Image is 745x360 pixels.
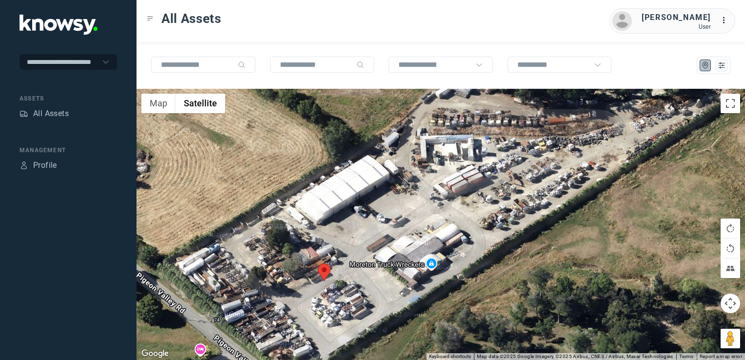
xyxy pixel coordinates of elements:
span: Map data ©2025 Google Imagery ©2025 Airbus, CNES / Airbus, Maxar Technologies [477,354,673,359]
div: Management [20,146,117,155]
div: User [642,23,711,30]
img: Google [139,347,171,360]
button: Drag Pegman onto the map to open Street View [721,329,740,348]
div: Profile [20,161,28,170]
img: Application Logo [20,15,98,35]
button: Map camera controls [721,294,740,313]
a: AssetsAll Assets [20,108,69,120]
div: Assets [20,109,28,118]
div: All Assets [33,108,69,120]
div: Search [238,61,246,69]
button: Keyboard shortcuts [429,353,471,360]
a: ProfileProfile [20,160,57,171]
img: avatar.png [612,11,632,31]
div: Map [701,61,710,70]
button: Rotate map counterclockwise [721,239,740,258]
button: Show satellite imagery [176,94,225,113]
div: Assets [20,94,117,103]
a: Report a map error [700,354,742,359]
span: All Assets [161,10,221,27]
div: Toggle Menu [147,15,154,22]
div: List [717,61,726,70]
button: Toggle fullscreen view [721,94,740,113]
tspan: ... [721,17,731,24]
div: : [721,15,732,28]
a: Open this area in Google Maps (opens a new window) [139,347,171,360]
a: Terms (opens in new tab) [679,354,694,359]
button: Show street map [141,94,176,113]
button: Tilt map [721,259,740,278]
div: [PERSON_NAME] [642,12,711,23]
div: Search [356,61,364,69]
button: Rotate map clockwise [721,219,740,238]
div: Profile [33,160,57,171]
div: : [721,15,732,26]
